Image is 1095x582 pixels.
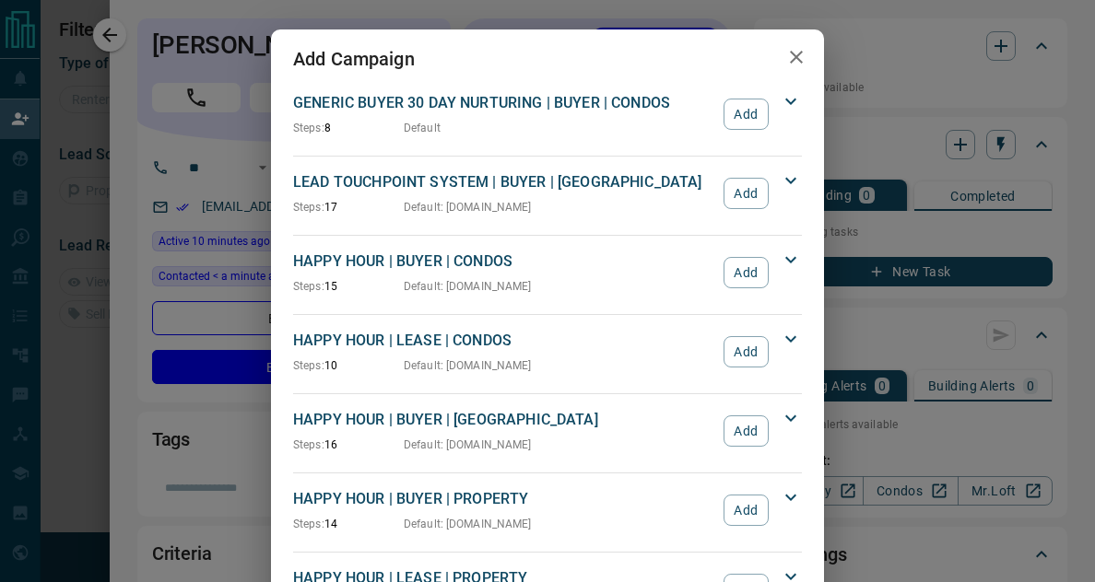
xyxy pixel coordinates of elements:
span: Steps: [293,518,324,530]
button: Add [724,336,769,367]
p: 14 [293,516,404,532]
button: Add [724,415,769,447]
p: 10 [293,357,404,374]
span: Steps: [293,201,324,214]
p: 16 [293,436,404,453]
p: Default [404,120,441,136]
p: 8 [293,120,404,136]
button: Add [724,495,769,526]
div: HAPPY HOUR | BUYER | PROPERTYSteps:14Default: [DOMAIN_NAME]Add [293,484,802,536]
p: Default : [DOMAIN_NAME] [404,516,532,532]
div: LEAD TOUCHPOINT SYSTEM | BUYER | [GEOGRAPHIC_DATA]Steps:17Default: [DOMAIN_NAME]Add [293,168,802,219]
div: HAPPY HOUR | BUYER | [GEOGRAPHIC_DATA]Steps:16Default: [DOMAIN_NAME]Add [293,405,802,457]
p: Default : [DOMAIN_NAME] [404,357,532,374]
p: Default : [DOMAIN_NAME] [404,436,532,453]
h2: Add Campaign [271,29,437,88]
span: Steps: [293,122,324,134]
div: GENERIC BUYER 30 DAY NURTURING | BUYER | CONDOSSteps:8DefaultAdd [293,88,802,140]
p: Default : [DOMAIN_NAME] [404,199,532,215]
button: Add [724,99,769,130]
p: HAPPY HOUR | BUYER | PROPERTY [293,488,714,510]
span: Steps: [293,359,324,372]
p: Default : [DOMAIN_NAME] [404,278,532,295]
div: HAPPY HOUR | LEASE | CONDOSSteps:10Default: [DOMAIN_NAME]Add [293,326,802,378]
p: HAPPY HOUR | BUYER | CONDOS [293,250,714,273]
p: GENERIC BUYER 30 DAY NURTURING | BUYER | CONDOS [293,92,714,114]
p: LEAD TOUCHPOINT SYSTEM | BUYER | [GEOGRAPHIC_DATA] [293,171,714,193]
span: Steps: [293,280,324,293]
p: HAPPY HOUR | LEASE | CONDOS [293,330,714,352]
p: 15 [293,278,404,295]
div: HAPPY HOUR | BUYER | CONDOSSteps:15Default: [DOMAIN_NAME]Add [293,247,802,298]
button: Add [724,178,769,209]
button: Add [724,257,769,288]
span: Steps: [293,438,324,451]
p: 17 [293,199,404,215]
p: HAPPY HOUR | BUYER | [GEOGRAPHIC_DATA] [293,409,714,431]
